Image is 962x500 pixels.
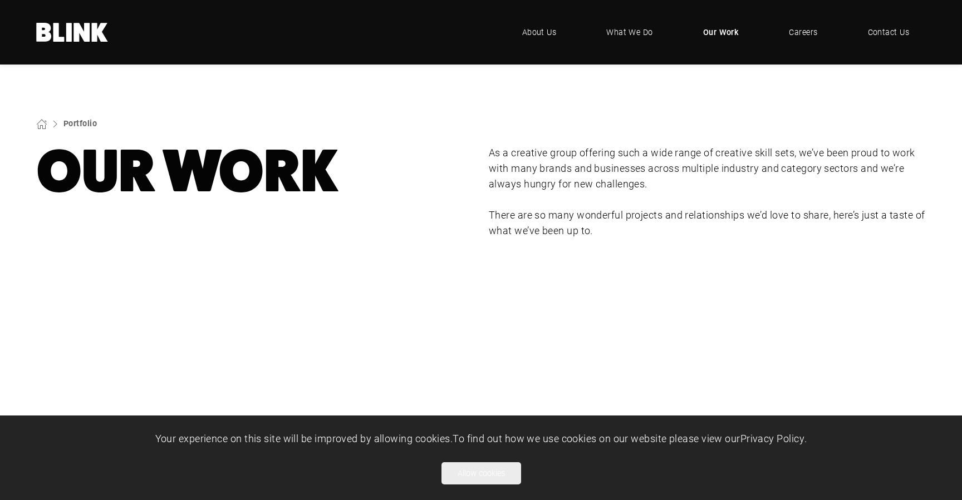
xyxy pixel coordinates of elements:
[489,145,926,192] p: As a creative group offering such a wide range of creative skill sets, we’ve been proud to work w...
[868,26,910,38] span: Contact Us
[606,26,653,38] span: What We Do
[36,23,109,42] a: Home
[772,16,834,49] a: Careers
[686,16,756,49] a: Our Work
[590,16,670,49] a: What We Do
[441,462,521,484] button: Allow cookies
[63,118,97,128] a: Portfolio
[36,145,473,197] h1: Our Work
[155,432,807,445] span: Your experience on this site will be improved by allowing cookies. To find out how we use cookies...
[740,432,804,445] a: Privacy Policy
[522,26,557,38] span: About Us
[703,26,739,38] span: Our Work
[489,207,926,239] p: There are so many wonderful projects and relationships we’d love to share, here’s just a taste of...
[789,26,817,38] span: Careers
[851,16,926,49] a: Contact Us
[505,16,573,49] a: About Us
